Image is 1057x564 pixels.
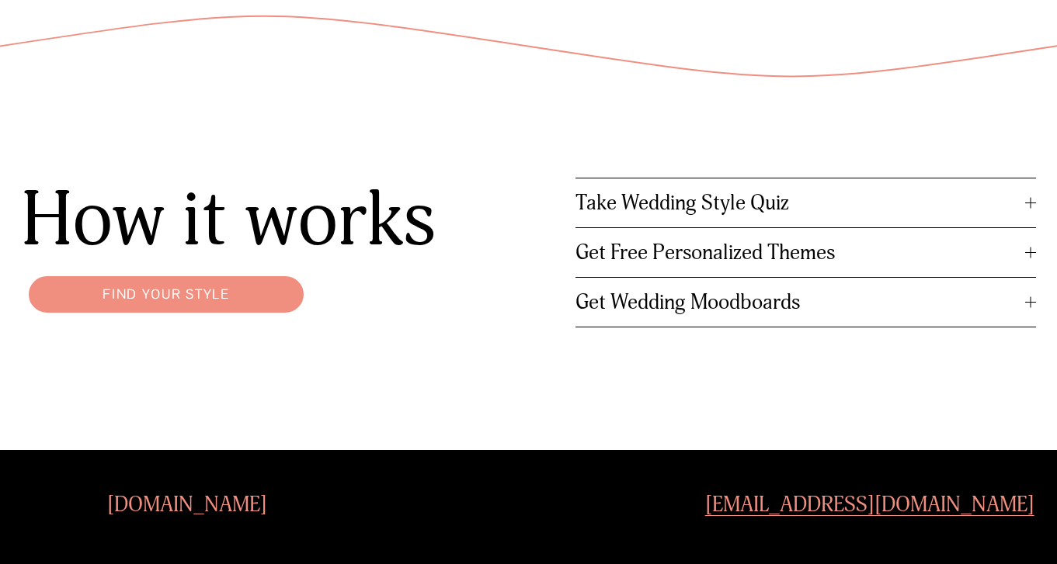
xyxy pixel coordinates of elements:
button: Get Wedding Moodboards [575,278,1036,327]
h4: [DOMAIN_NAME] [21,491,353,520]
a: [EMAIL_ADDRESS][DOMAIN_NAME] [705,491,1034,520]
span: Get Wedding Moodboards [575,289,1025,315]
h1: How it works [21,178,482,264]
span: Get Free Personalized Themes [575,240,1025,265]
span: Take Wedding Style Quiz [575,190,1025,216]
button: Get Free Personalized Themes [575,228,1036,277]
button: Take Wedding Style Quiz [575,178,1036,227]
a: Find your style [21,268,311,320]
